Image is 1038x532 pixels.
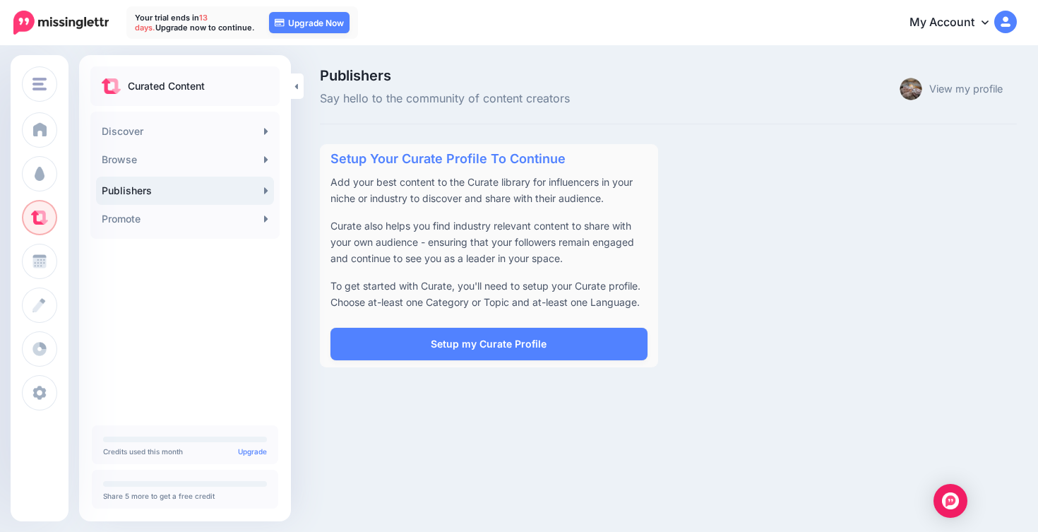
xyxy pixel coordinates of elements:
[96,205,274,233] a: Promote
[895,6,1017,40] a: My Account
[32,78,47,90] img: menu.png
[330,218,648,266] p: Curate also helps you find industry relevant content to share with your own audience - ensuring t...
[900,78,922,100] img: 542136811_122098768395000833_949750215383372954_n-bsa155064_thumb.jpg
[330,328,648,360] a: Setup my Curate Profile
[102,78,121,94] img: curate.png
[933,484,967,518] div: Open Intercom Messenger
[128,78,205,95] p: Curated Content
[320,90,570,108] span: Say hello to the community of content creators
[135,13,255,32] p: Your trial ends in Upgrade now to continue.
[320,69,570,83] span: Publishers
[929,78,1003,100] a: View my profile
[96,146,274,174] a: Browse
[330,278,648,310] p: To get started with Curate, you'll need to setup your Curate profile. Choose at-least one Categor...
[330,151,648,167] h4: Setup Your Curate Profile To Continue
[96,117,274,146] a: Discover
[330,174,648,206] p: Add your best content to the Curate library for influencers in your niche or industry to discover...
[269,12,350,33] a: Upgrade Now
[96,177,274,205] a: Publishers
[135,13,208,32] span: 13 days.
[13,11,109,35] img: Missinglettr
